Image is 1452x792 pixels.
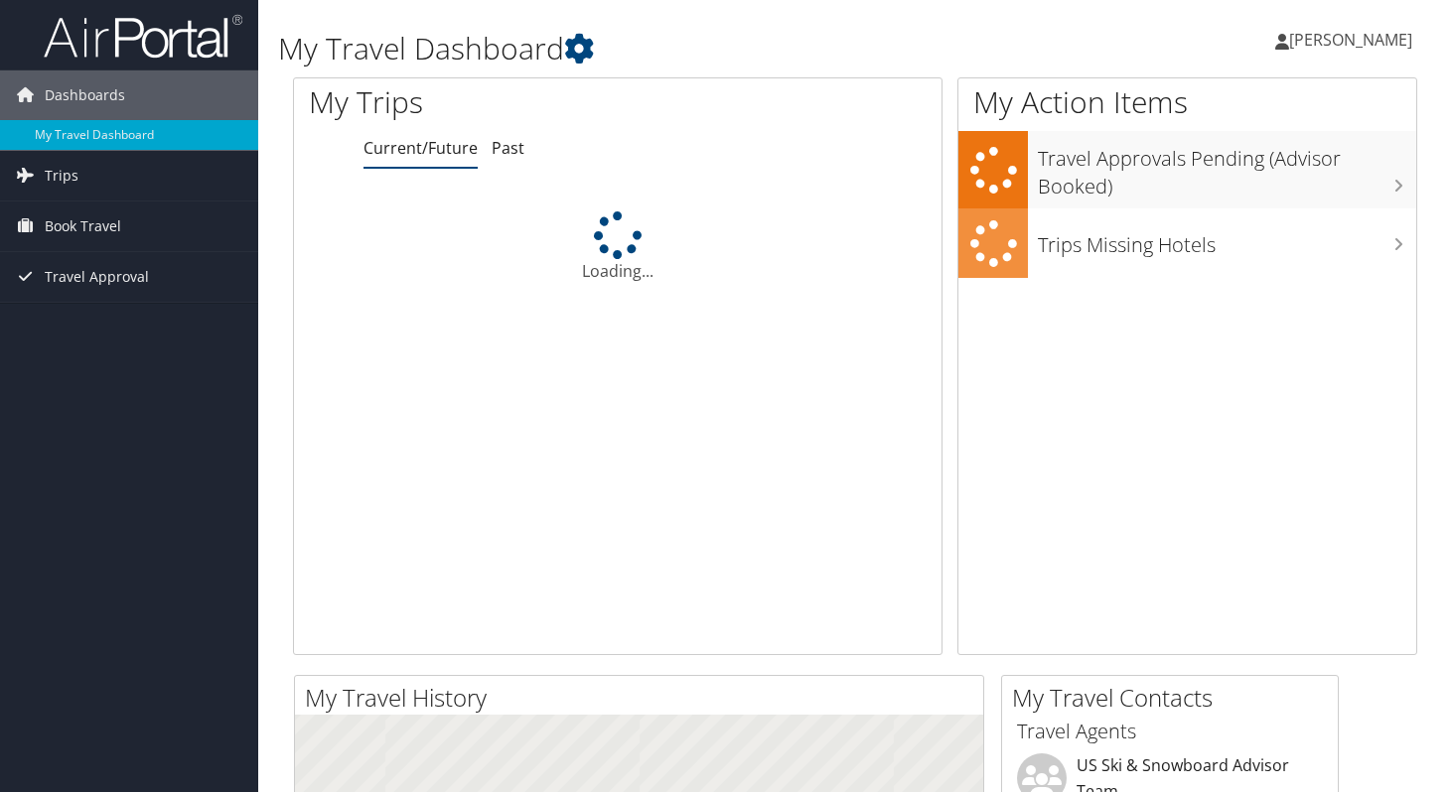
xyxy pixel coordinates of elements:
[1038,135,1416,200] h3: Travel Approvals Pending (Advisor Booked)
[44,13,242,60] img: airportal-logo.png
[45,70,125,120] span: Dashboards
[958,208,1416,279] a: Trips Missing Hotels
[309,81,656,123] h1: My Trips
[278,28,1048,69] h1: My Travel Dashboard
[1289,29,1412,51] span: [PERSON_NAME]
[1038,221,1416,259] h3: Trips Missing Hotels
[958,81,1416,123] h1: My Action Items
[1012,681,1338,715] h2: My Travel Contacts
[1275,10,1432,69] a: [PERSON_NAME]
[294,211,942,283] div: Loading...
[45,252,149,302] span: Travel Approval
[492,137,524,159] a: Past
[363,137,478,159] a: Current/Future
[45,151,78,200] span: Trips
[45,201,121,251] span: Book Travel
[958,131,1416,207] a: Travel Approvals Pending (Advisor Booked)
[1017,718,1323,745] h3: Travel Agents
[305,681,983,715] h2: My Travel History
